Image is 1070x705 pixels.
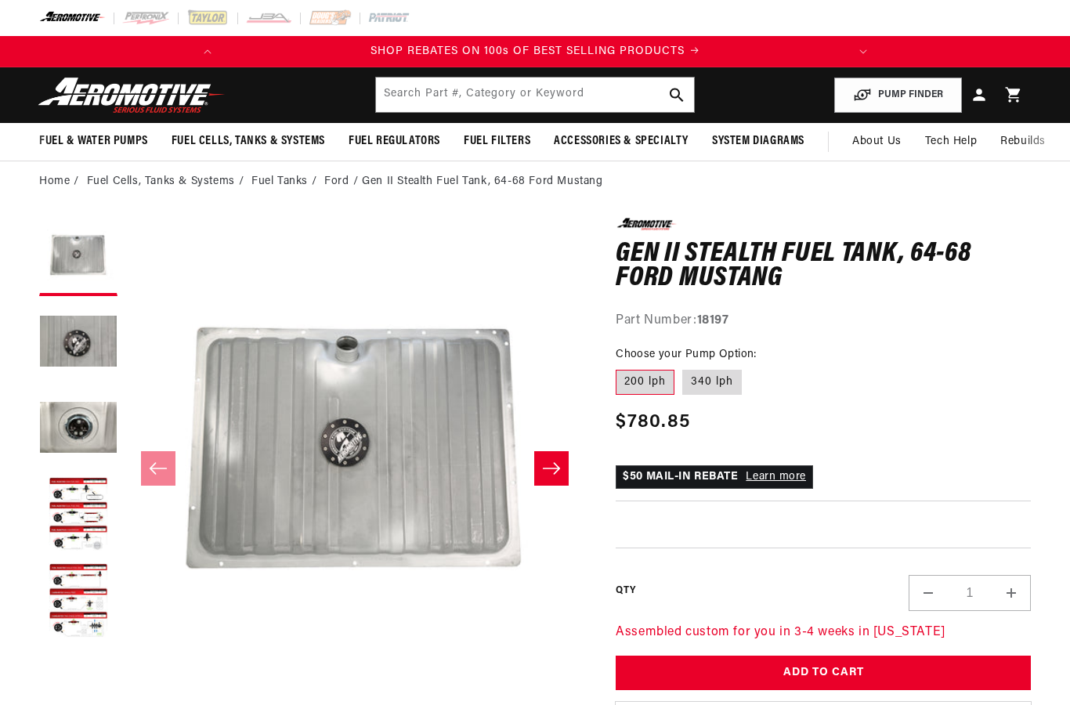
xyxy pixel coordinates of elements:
[337,123,452,160] summary: Fuel Regulators
[746,471,806,483] a: Learn more
[452,123,542,160] summary: Fuel Filters
[39,173,70,190] a: Home
[160,123,337,160] summary: Fuel Cells, Tanks & Systems
[616,584,635,598] label: QTY
[39,173,1031,190] nav: breadcrumbs
[223,43,848,60] div: Announcement
[840,123,913,161] a: About Us
[172,133,325,150] span: Fuel Cells, Tanks & Systems
[464,133,530,150] span: Fuel Filters
[616,346,758,363] legend: Choose your Pump Option:
[834,78,962,113] button: PUMP FINDER
[39,218,117,296] button: Load image 1 in gallery view
[324,173,349,190] a: Ford
[925,133,977,150] span: Tech Help
[852,136,902,147] span: About Us
[39,390,117,468] button: Load image 3 in gallery view
[34,77,230,114] img: Aeromotive
[700,123,816,160] summary: System Diagrams
[616,311,1031,331] div: Part Number:
[371,45,685,57] span: SHOP REBATES ON 100s OF BEST SELLING PRODUCTS
[1000,133,1046,150] span: Rebuilds
[697,314,729,327] strong: 18197
[682,370,742,395] label: 340 lph
[848,36,879,67] button: Translation missing: en.sections.announcements.next_announcement
[223,43,848,60] a: SHOP REBATES ON 100s OF BEST SELLING PRODUCTS
[141,451,175,486] button: Slide left
[616,465,813,489] p: $50 MAIL-IN REBATE
[362,173,602,190] li: Gen II Stealth Fuel Tank, 64-68 Ford Mustang
[349,133,440,150] span: Fuel Regulators
[616,242,1031,291] h1: Gen II Stealth Fuel Tank, 64-68 Ford Mustang
[616,408,690,436] span: $780.85
[542,123,700,160] summary: Accessories & Specialty
[660,78,694,112] button: search button
[554,133,689,150] span: Accessories & Specialty
[616,623,1031,643] p: Assembled custom for you in 3-4 weeks in [US_STATE]
[27,123,160,160] summary: Fuel & Water Pumps
[87,173,248,190] li: Fuel Cells, Tanks & Systems
[712,133,804,150] span: System Diagrams
[989,123,1057,161] summary: Rebuilds
[913,123,989,161] summary: Tech Help
[616,656,1031,691] button: Add to Cart
[251,173,308,190] a: Fuel Tanks
[39,476,117,555] button: Load image 4 in gallery view
[223,43,848,60] div: 1 of 2
[39,562,117,641] button: Load image 5 in gallery view
[376,78,695,112] input: Search by Part Number, Category or Keyword
[534,451,569,486] button: Slide right
[192,36,223,67] button: Translation missing: en.sections.announcements.previous_announcement
[39,304,117,382] button: Load image 2 in gallery view
[39,133,148,150] span: Fuel & Water Pumps
[616,370,674,395] label: 200 lph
